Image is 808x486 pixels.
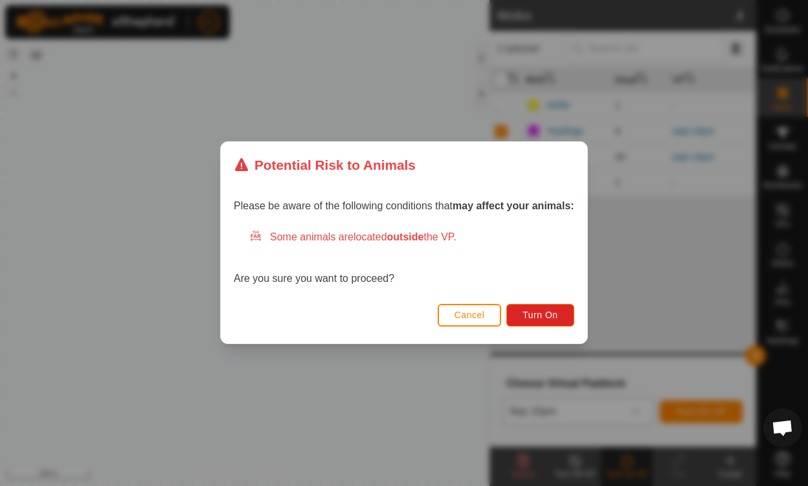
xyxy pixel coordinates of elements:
span: Please be aware of the following conditions that [234,201,574,212]
div: Are you sure you want to proceed? [234,230,574,287]
span: located the VP. [353,232,456,243]
strong: outside [387,232,424,243]
button: Turn On [507,304,574,327]
strong: may affect your animals: [453,201,574,212]
button: Cancel [438,304,502,327]
div: Potential Risk to Animals [234,155,416,175]
div: Open chat [763,408,802,447]
span: Cancel [454,310,485,321]
span: Turn On [523,310,558,321]
div: Some animals are [249,230,574,246]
